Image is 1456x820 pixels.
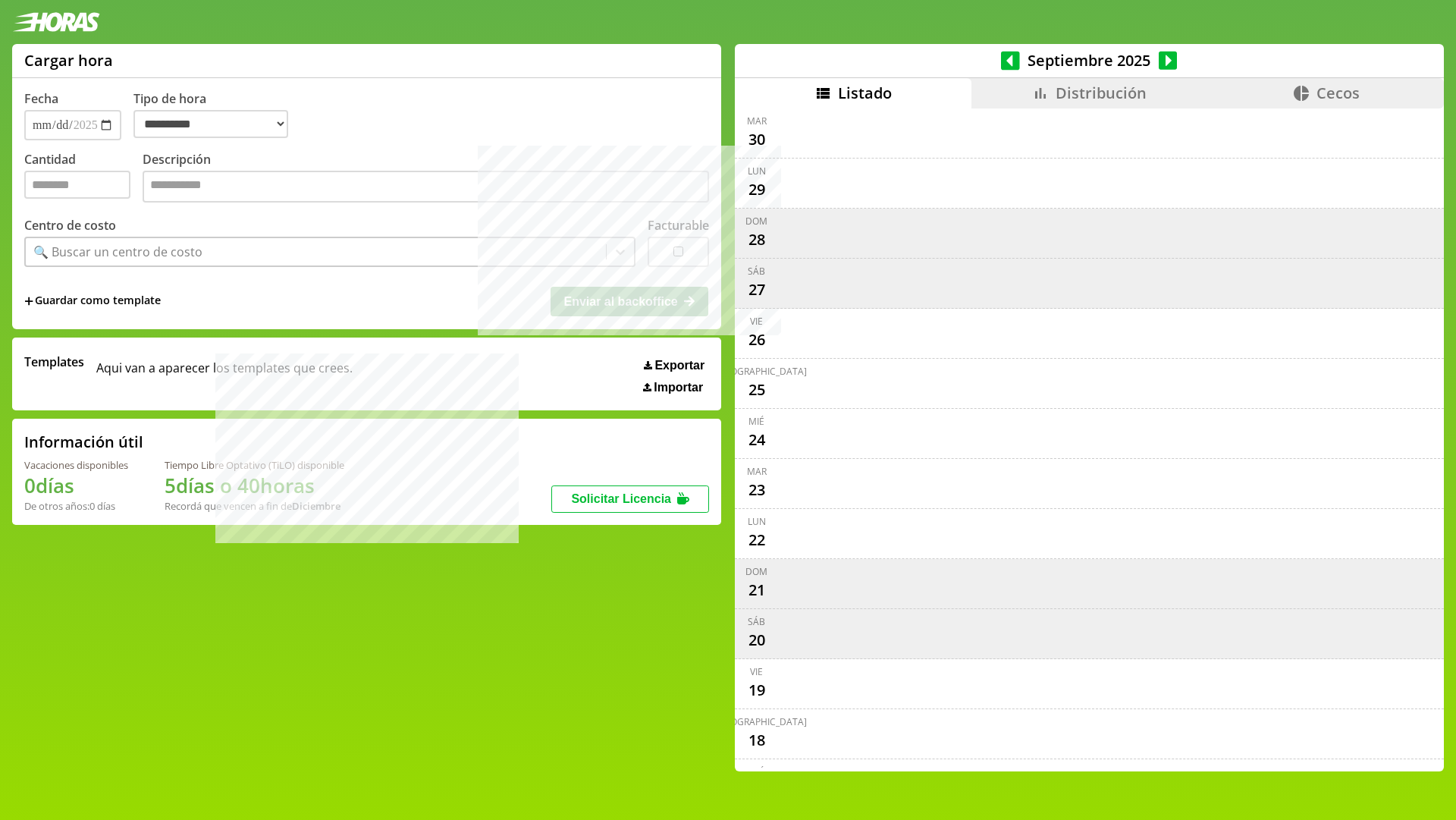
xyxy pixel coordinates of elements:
span: Listado [838,83,892,103]
div: dom [745,215,767,228]
span: Templates [24,353,84,370]
label: Tipo de hora [133,90,300,140]
div: 30 [745,127,769,152]
div: mar [747,465,767,478]
img: logotipo [12,12,100,32]
div: 🔍 Buscar un centro de costo [33,243,202,260]
button: Exportar [639,358,709,373]
div: 28 [745,228,769,252]
div: 24 [745,428,769,452]
h1: 0 días [24,472,128,499]
button: Solicitar Licencia [551,485,709,513]
div: 26 [745,328,769,352]
div: scrollable content [735,108,1444,769]
input: Cantidad [24,171,130,199]
div: Vacaciones disponibles [24,458,128,472]
label: Centro de costo [24,217,116,234]
div: vie [750,315,763,328]
h2: Información útil [24,432,143,452]
div: 29 [745,178,769,202]
label: Cantidad [24,151,143,206]
div: sáb [748,615,765,628]
span: Importar [654,381,703,394]
span: Aqui van a aparecer los templates que crees. [96,353,353,394]
h1: Cargar hora [24,50,113,71]
select: Tipo de hora [133,110,288,138]
label: Descripción [143,151,709,206]
div: mié [748,765,764,778]
div: lun [748,165,766,178]
span: + [24,293,33,309]
div: [DEMOGRAPHIC_DATA] [707,365,807,378]
div: vie [750,665,763,678]
span: Septiembre 2025 [1020,50,1159,71]
textarea: Descripción [143,171,709,203]
span: Solicitar Licencia [571,492,671,505]
div: De otros años: 0 días [24,499,128,513]
div: 18 [745,728,769,752]
span: Cecos [1316,83,1360,103]
div: 23 [745,478,769,502]
div: mar [747,115,767,127]
b: Diciembre [292,499,340,513]
div: 27 [745,278,769,302]
h1: 5 días o 40 horas [165,472,344,499]
label: Fecha [24,90,58,107]
div: [DEMOGRAPHIC_DATA] [707,715,807,728]
div: 19 [745,678,769,702]
div: Recordá que vencen a fin de [165,499,344,513]
label: Facturable [648,217,709,234]
span: Distribución [1056,83,1147,103]
div: 22 [745,528,769,552]
div: Tiempo Libre Optativo (TiLO) disponible [165,458,344,472]
div: 25 [745,378,769,402]
div: sáb [748,265,765,278]
div: mié [748,415,764,428]
span: +Guardar como template [24,293,161,309]
span: Exportar [654,359,704,372]
div: dom [745,565,767,578]
div: lun [748,515,766,528]
div: 20 [745,628,769,652]
div: 21 [745,578,769,602]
